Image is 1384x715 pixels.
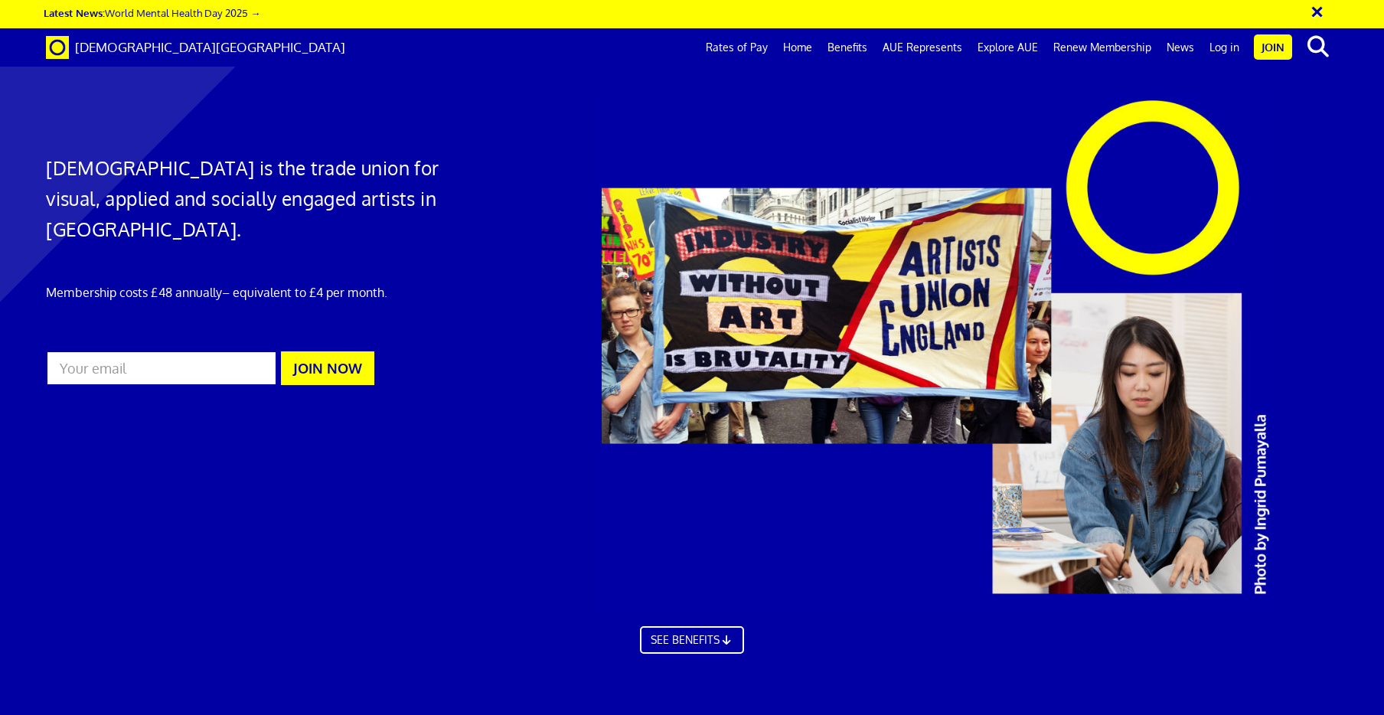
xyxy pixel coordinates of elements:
[75,39,345,55] span: [DEMOGRAPHIC_DATA][GEOGRAPHIC_DATA]
[1159,28,1202,67] a: News
[1046,28,1159,67] a: Renew Membership
[1295,31,1342,63] button: search
[34,28,357,67] a: Brand [DEMOGRAPHIC_DATA][GEOGRAPHIC_DATA]
[46,351,276,386] input: Your email
[875,28,970,67] a: AUE Represents
[775,28,820,67] a: Home
[820,28,875,67] a: Benefits
[1254,34,1292,60] a: Join
[46,283,462,302] p: Membership costs £48 annually – equivalent to £4 per month.
[640,626,744,654] a: SEE BENEFITS
[44,6,105,19] strong: Latest News:
[44,6,260,19] a: Latest News:World Mental Health Day 2025 →
[281,351,374,385] button: JOIN NOW
[698,28,775,67] a: Rates of Pay
[46,153,462,245] h1: [DEMOGRAPHIC_DATA] is the trade union for visual, applied and socially engaged artists in [GEOGRA...
[1202,28,1247,67] a: Log in
[970,28,1046,67] a: Explore AUE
